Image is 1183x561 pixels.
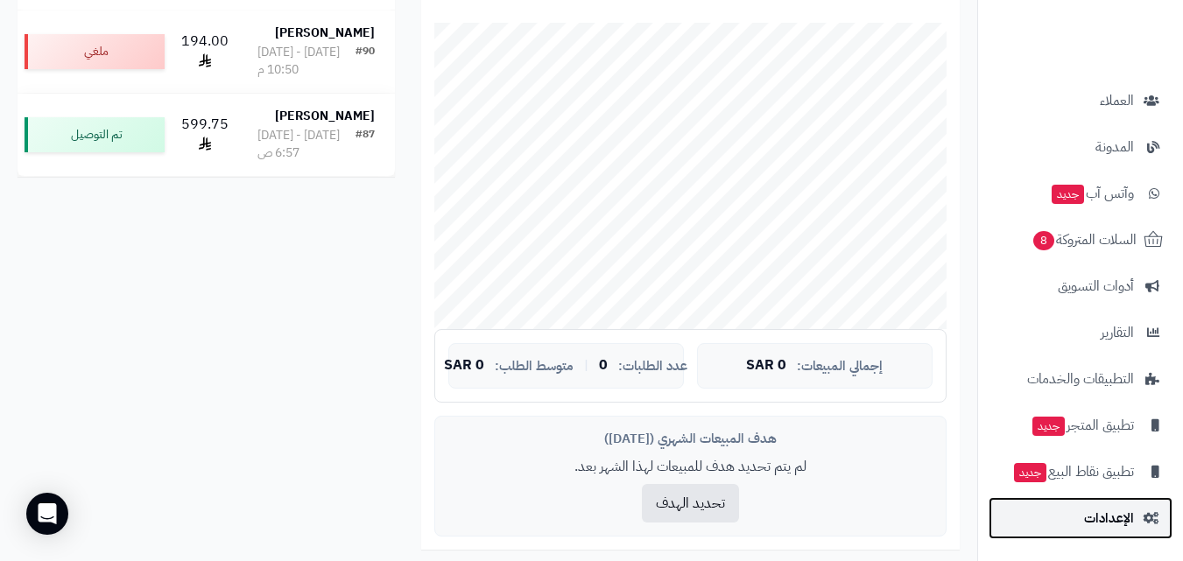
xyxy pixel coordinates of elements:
[275,24,375,42] strong: [PERSON_NAME]
[172,11,237,93] td: 194.00
[1032,228,1137,252] span: السلات المتروكة
[257,44,356,79] div: [DATE] - [DATE] 10:50 م
[25,117,165,152] div: تم التوصيل
[1027,367,1134,391] span: التطبيقات والخدمات
[275,107,375,125] strong: [PERSON_NAME]
[257,127,356,162] div: [DATE] - [DATE] 6:57 ص
[1014,463,1046,482] span: جديد
[194,103,295,115] div: Keywords by Traffic
[989,404,1172,446] a: تطبيق المتجرجديد
[356,127,375,162] div: #87
[989,219,1172,261] a: السلات المتروكة8
[989,265,1172,307] a: أدوات التسويق
[1095,135,1134,159] span: المدونة
[28,28,42,42] img: logo_orange.svg
[1058,274,1134,298] span: أدوات التسويق
[174,102,188,116] img: tab_keywords_by_traffic_grey.svg
[1100,88,1134,113] span: العملاء
[989,497,1172,539] a: الإعدادات
[67,103,157,115] div: Domain Overview
[1032,417,1065,436] span: جديد
[584,359,588,372] span: |
[797,359,883,374] span: إجمالي المبيعات:
[26,493,68,535] div: Open Intercom Messenger
[46,46,193,60] div: Domain: [DOMAIN_NAME]
[448,430,933,448] div: هدف المبيعات الشهري ([DATE])
[989,80,1172,122] a: العملاء
[28,46,42,60] img: website_grey.svg
[47,102,61,116] img: tab_domain_overview_orange.svg
[746,358,786,374] span: 0 SAR
[172,94,237,176] td: 599.75
[989,126,1172,168] a: المدونة
[25,34,165,69] div: ملغي
[49,28,86,42] div: v 4.0.25
[989,451,1172,493] a: تطبيق نقاط البيعجديد
[1064,13,1166,50] img: logo-2.png
[1032,230,1055,251] span: 8
[989,172,1172,214] a: وآتس آبجديد
[1084,506,1134,530] span: الإعدادات
[444,358,484,374] span: 0 SAR
[599,358,608,374] span: 0
[1050,181,1134,206] span: وآتس آب
[989,312,1172,354] a: التقارير
[989,358,1172,400] a: التطبيقات والخدمات
[1101,320,1134,345] span: التقارير
[1031,413,1134,438] span: تطبيق المتجر
[642,484,739,522] button: تحديد الهدف
[448,457,933,477] p: لم يتم تحديد هدف للمبيعات لهذا الشهر بعد.
[495,359,574,374] span: متوسط الطلب:
[1012,459,1134,484] span: تطبيق نقاط البيع
[356,44,375,79] div: #90
[618,359,687,374] span: عدد الطلبات:
[1052,185,1084,204] span: جديد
